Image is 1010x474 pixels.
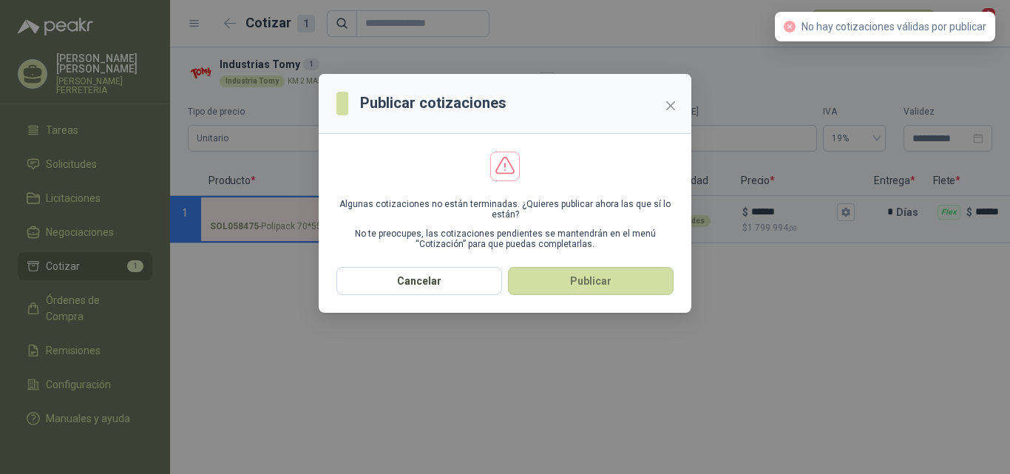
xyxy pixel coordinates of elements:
p: Algunas cotizaciones no están terminadas. ¿Quieres publicar ahora las que sí lo están? [336,199,674,220]
button: Publicar [508,267,674,295]
p: No te preocupes, las cotizaciones pendientes se mantendrán en el menú “Cotización” para que pueda... [336,228,674,249]
span: close [665,100,677,112]
button: Cancelar [336,267,502,295]
h3: Publicar cotizaciones [360,92,506,115]
button: Close [659,94,682,118]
